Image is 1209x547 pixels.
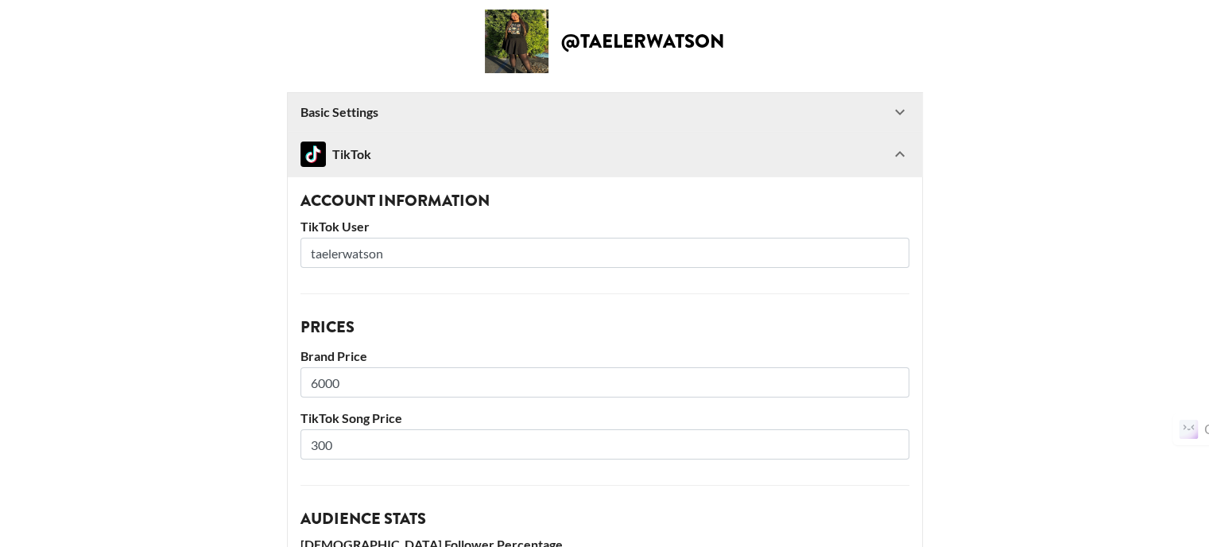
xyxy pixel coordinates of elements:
[300,142,326,167] img: TikTok
[300,511,909,527] h3: Audience Stats
[300,193,909,209] h3: Account Information
[300,219,909,235] label: TikTok User
[300,104,378,120] strong: Basic Settings
[561,32,725,51] h2: @ taelerwatson
[300,348,909,364] label: Brand Price
[485,10,548,73] img: Creator
[300,142,371,167] div: TikTok
[288,132,922,177] div: TikTokTikTok
[288,93,922,131] div: Basic Settings
[300,410,909,426] label: TikTok Song Price
[300,320,909,336] h3: Prices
